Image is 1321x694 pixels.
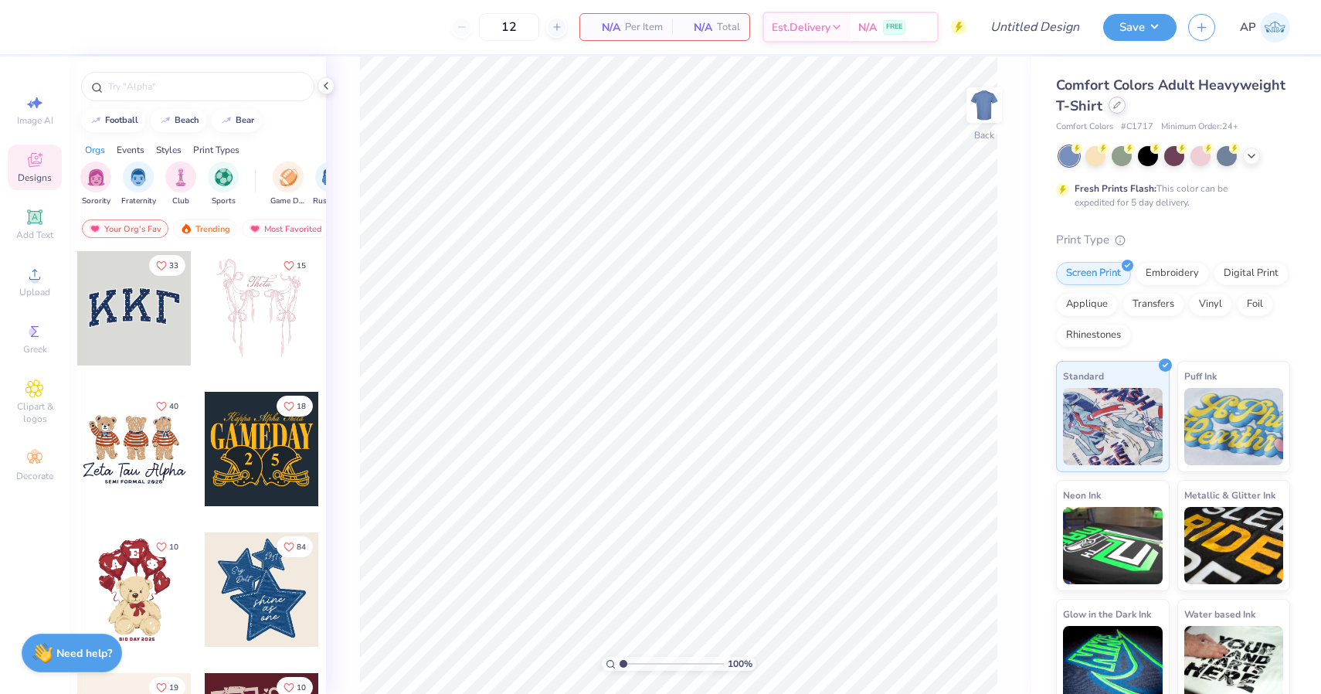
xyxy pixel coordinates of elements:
[1184,368,1217,384] span: Puff Ink
[149,396,185,417] button: Like
[56,646,112,661] strong: Need help?
[1184,507,1284,584] img: Metallic & Glitter Ink
[277,536,313,557] button: Like
[1063,368,1104,384] span: Standard
[249,223,261,234] img: most_fav.gif
[180,223,192,234] img: trending.gif
[1056,231,1290,249] div: Print Type
[1056,76,1285,115] span: Comfort Colors Adult Heavyweight T-Shirt
[1056,121,1113,134] span: Comfort Colors
[16,229,53,241] span: Add Text
[1063,487,1101,503] span: Neon Ink
[82,219,168,238] div: Your Org's Fav
[728,657,752,671] span: 100 %
[1056,293,1118,316] div: Applique
[270,162,306,207] div: filter for Game Day
[1161,121,1238,134] span: Minimum Order: 24 +
[172,168,189,186] img: Club Image
[717,19,740,36] span: Total
[1056,262,1131,285] div: Screen Print
[858,19,877,36] span: N/A
[978,12,1092,43] input: Untitled Design
[169,262,178,270] span: 33
[277,396,313,417] button: Like
[1136,262,1209,285] div: Embroidery
[81,109,145,132] button: football
[1260,12,1290,43] img: Alexander Perera
[1103,14,1177,41] button: Save
[151,109,206,132] button: beach
[772,19,830,36] span: Est. Delivery
[1184,487,1275,503] span: Metallic & Glitter Ink
[270,196,306,207] span: Game Day
[1075,182,1156,195] strong: Fresh Prints Flash:
[1237,293,1273,316] div: Foil
[80,162,111,207] div: filter for Sorority
[169,684,178,692] span: 19
[87,168,105,186] img: Sorority Image
[625,19,663,36] span: Per Item
[159,116,171,125] img: trend_line.gif
[212,109,261,132] button: bear
[215,168,233,186] img: Sports Image
[681,19,712,36] span: N/A
[969,90,1000,121] img: Back
[1240,19,1256,36] span: AP
[169,403,178,410] span: 40
[172,196,189,207] span: Club
[156,143,182,157] div: Styles
[80,162,111,207] button: filter button
[277,255,313,276] button: Like
[313,162,348,207] button: filter button
[1184,388,1284,465] img: Puff Ink
[974,128,994,142] div: Back
[173,219,237,238] div: Trending
[130,168,147,186] img: Fraternity Image
[23,343,47,356] span: Greek
[1063,606,1151,622] span: Glow in the Dark Ink
[1063,388,1163,465] img: Standard
[297,684,306,692] span: 10
[208,162,239,207] button: filter button
[85,143,105,157] div: Orgs
[90,116,102,125] img: trend_line.gif
[105,116,138,124] div: football
[175,116,199,124] div: beach
[19,286,50,298] span: Upload
[117,143,144,157] div: Events
[313,196,348,207] span: Rush & Bid
[165,162,196,207] div: filter for Club
[589,19,620,36] span: N/A
[121,196,156,207] span: Fraternity
[208,162,239,207] div: filter for Sports
[297,262,306,270] span: 15
[8,400,62,425] span: Clipart & logos
[297,403,306,410] span: 18
[212,196,236,207] span: Sports
[479,13,539,41] input: – –
[297,543,306,551] span: 84
[322,168,340,186] img: Rush & Bid Image
[149,255,185,276] button: Like
[1214,262,1289,285] div: Digital Print
[18,172,52,184] span: Designs
[1122,293,1184,316] div: Transfers
[165,162,196,207] button: filter button
[220,116,233,125] img: trend_line.gif
[16,470,53,482] span: Decorate
[313,162,348,207] div: filter for Rush & Bid
[1056,324,1131,347] div: Rhinestones
[121,162,156,207] div: filter for Fraternity
[17,114,53,127] span: Image AI
[1184,606,1255,622] span: Water based Ink
[89,223,101,234] img: most_fav.gif
[242,219,329,238] div: Most Favorited
[193,143,239,157] div: Print Types
[1121,121,1153,134] span: # C1717
[169,543,178,551] span: 10
[270,162,306,207] button: filter button
[149,536,185,557] button: Like
[1075,182,1265,209] div: This color can be expedited for 5 day delivery.
[280,168,297,186] img: Game Day Image
[107,79,304,94] input: Try "Alpha"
